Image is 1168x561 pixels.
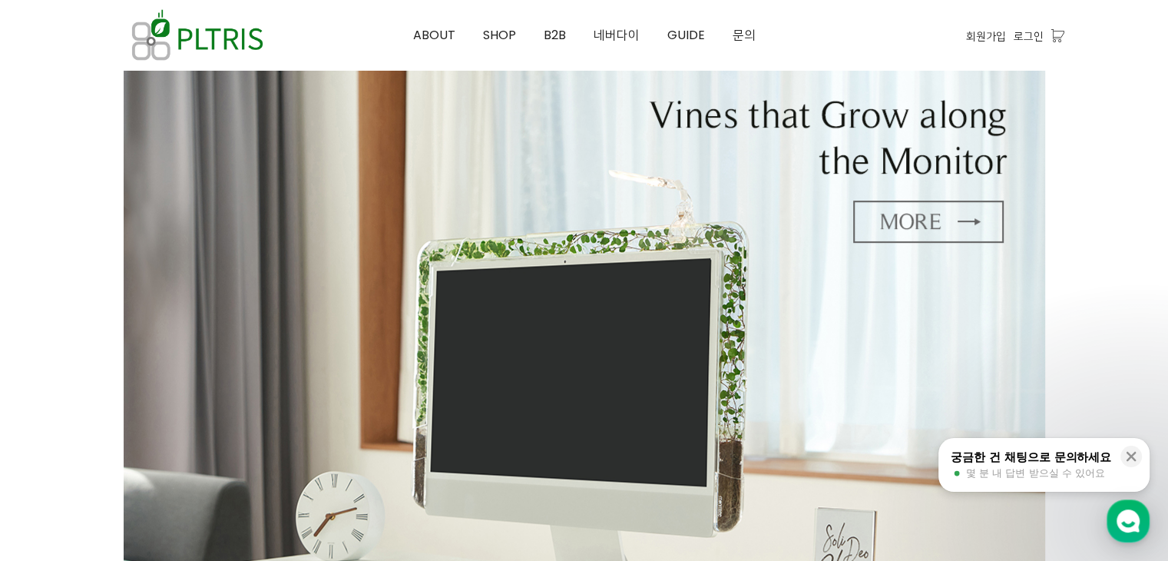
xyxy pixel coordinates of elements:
span: 대화 [141,457,159,470]
span: 문의 [733,26,756,44]
a: ABOUT [399,1,469,70]
span: SHOP [483,26,516,44]
a: B2B [530,1,580,70]
a: 로그인 [1014,28,1044,45]
span: GUIDE [667,26,705,44]
a: 홈 [5,433,101,472]
span: ABOUT [413,26,455,44]
span: 설정 [237,456,256,469]
a: 설정 [198,433,295,472]
a: 회원가입 [966,28,1006,45]
a: 대화 [101,433,198,472]
a: GUIDE [653,1,719,70]
a: 문의 [719,1,769,70]
span: B2B [544,26,566,44]
span: 홈 [48,456,58,469]
a: 네버다이 [580,1,653,70]
span: 네버다이 [594,26,640,44]
a: SHOP [469,1,530,70]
